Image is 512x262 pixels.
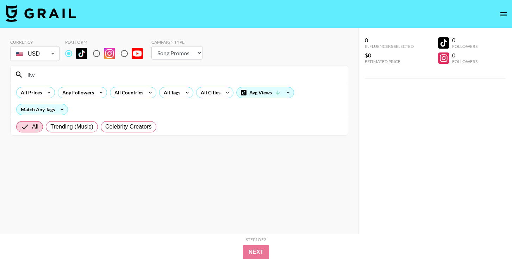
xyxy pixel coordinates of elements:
[365,37,414,44] div: 0
[477,227,504,254] iframe: Drift Widget Chat Controller
[452,37,477,44] div: 0
[365,44,414,49] div: Influencers Selected
[365,52,414,59] div: $0
[452,59,477,64] div: Followers
[497,7,511,21] button: open drawer
[50,123,93,131] span: Trending (Music)
[58,87,95,98] div: Any Followers
[104,48,115,59] img: Instagram
[196,87,222,98] div: All Cities
[23,69,344,80] input: Search by User Name
[76,48,87,59] img: TikTok
[151,39,202,45] div: Campaign Type
[12,48,58,60] div: USD
[10,39,60,45] div: Currency
[452,52,477,59] div: 0
[365,59,414,64] div: Estimated Price
[237,87,294,98] div: Avg Views
[246,237,266,242] div: Step 1 of 2
[110,87,145,98] div: All Countries
[17,87,43,98] div: All Prices
[132,48,143,59] img: YouTube
[6,5,76,22] img: Grail Talent
[105,123,152,131] span: Celebrity Creators
[32,123,38,131] span: All
[243,245,269,259] button: Next
[17,104,68,115] div: Match Any Tags
[452,44,477,49] div: Followers
[160,87,182,98] div: All Tags
[65,39,149,45] div: Platform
